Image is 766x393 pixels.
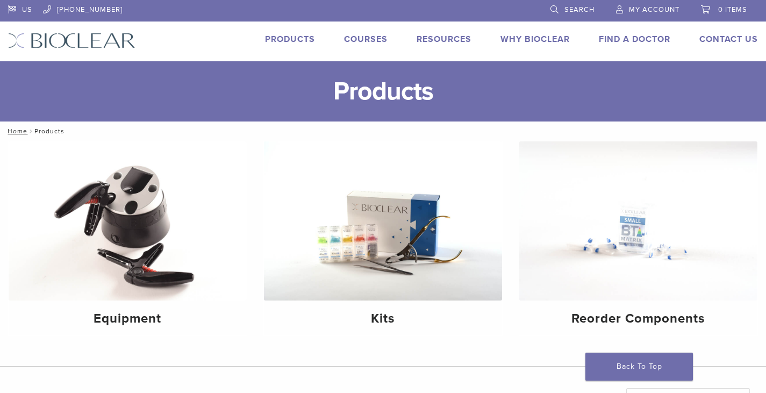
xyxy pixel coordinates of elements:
[27,128,34,134] span: /
[9,141,247,301] img: Equipment
[4,127,27,135] a: Home
[264,141,502,301] img: Kits
[629,5,679,14] span: My Account
[344,34,388,45] a: Courses
[599,34,670,45] a: Find A Doctor
[417,34,471,45] a: Resources
[699,34,758,45] a: Contact Us
[528,309,749,328] h4: Reorder Components
[585,353,693,381] a: Back To Top
[273,309,493,328] h4: Kits
[264,141,502,335] a: Kits
[718,5,747,14] span: 0 items
[265,34,315,45] a: Products
[17,309,238,328] h4: Equipment
[564,5,595,14] span: Search
[500,34,570,45] a: Why Bioclear
[519,141,757,301] img: Reorder Components
[519,141,757,335] a: Reorder Components
[9,141,247,335] a: Equipment
[8,33,135,48] img: Bioclear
